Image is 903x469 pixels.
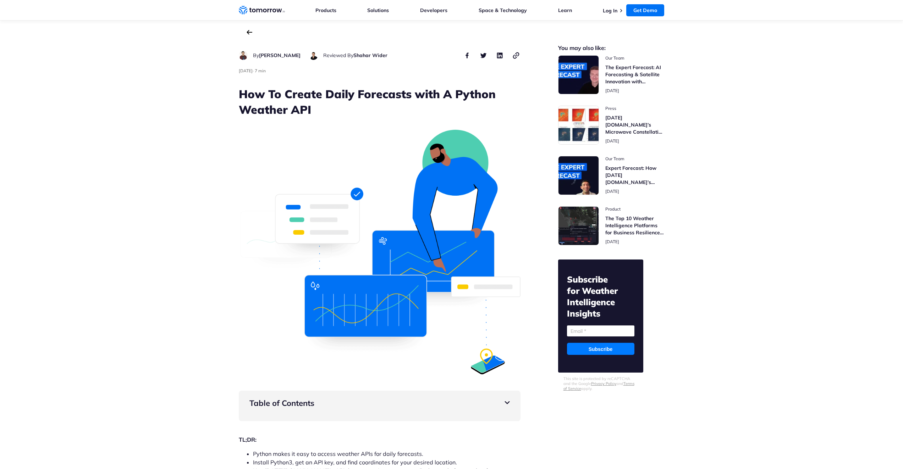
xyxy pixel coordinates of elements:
span: publish date [605,189,619,194]
span: post catecory [605,206,665,212]
span: Estimated reading time [255,68,266,73]
span: publish date [605,239,619,244]
input: Subscribe [567,343,634,355]
h3: Expert Forecast: How [DATE][DOMAIN_NAME]’s Microwave Sounders Are Revolutionizing Hurricane Monit... [605,164,665,186]
img: Gareth Goh [239,51,248,60]
h1: How To Create Daily Forecasts with A Python Weather API [239,86,521,117]
input: Email * [567,325,634,336]
button: share this post on linkedin [496,51,504,60]
span: Reviewed By [323,52,353,58]
a: Space & Technology [479,7,527,13]
a: Read Expert Forecast: How Tomorrow.io’s Microwave Sounders Are Revolutionizing Hurricane Monitoring [558,156,665,195]
h3: [DATE][DOMAIN_NAME]’s Microwave Constellation Ready To Help This Hurricane Season [605,114,665,135]
button: copy link to clipboard [512,51,521,60]
span: post catecory [605,156,665,162]
img: Shahar Wider [309,51,318,60]
li: Install Python3, get an API key, and find coordinates for your desired location. [253,458,521,467]
a: Learn [558,7,572,13]
a: Read The Expert Forecast: AI Forecasting & Satellite Innovation with Randy Chase [558,55,665,94]
a: Solutions [367,7,389,13]
a: Privacy Policy [591,381,616,386]
h2: Subscribe for Weather Intelligence Insights [567,274,634,319]
span: publish date [605,138,619,144]
span: post catecory [605,55,665,61]
a: Developers [420,7,447,13]
a: Home link [239,5,285,16]
span: post catecory [605,106,665,111]
button: share this post on facebook [463,51,472,60]
span: publish date [605,88,619,93]
li: Python makes it easy to access weather APIs for daily forecasts. [253,450,521,458]
h3: The Expert Forecast: AI Forecasting & Satellite Innovation with [PERSON_NAME] [605,64,665,85]
span: publish date [239,68,253,73]
a: Products [315,7,336,13]
strong: TL;DR: [239,436,257,443]
span: By [253,52,259,58]
h3: The Top 10 Weather Intelligence Platforms for Business Resilience in [DATE] [605,215,665,236]
a: Get Demo [626,4,664,16]
a: back to the main blog page [247,30,252,35]
span: · [253,68,254,73]
a: Terms of Service [563,381,634,391]
h2: You may also like: [558,45,665,51]
div: author name [253,51,301,60]
a: Read The Top 10 Weather Intelligence Platforms for Business Resilience in 2025 [558,206,665,245]
a: Read Tomorrow.io’s Microwave Constellation Ready To Help This Hurricane Season [558,106,665,145]
img: climacell api v4 [239,130,521,375]
button: share this post on twitter [479,51,488,60]
h3: click to expand [249,398,510,408]
div: author name [323,51,387,60]
a: Log In [603,7,617,14]
p: This site is protected by reCAPTCHA and the Google and apply. [563,376,638,391]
